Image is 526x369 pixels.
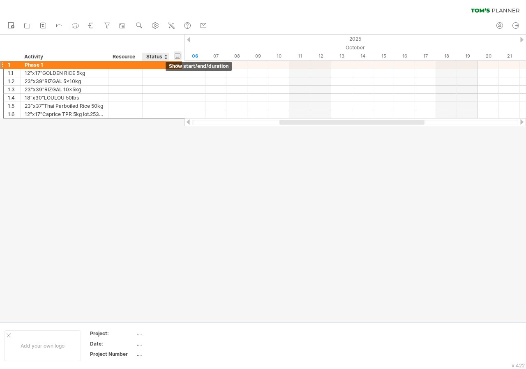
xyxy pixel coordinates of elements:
div: 23"x39"RIZGAL 10x5kg [25,86,104,93]
div: Thursday, 9 October 2025 [247,52,268,60]
span: show start/end/duration [169,63,228,69]
div: Date: [90,340,135,347]
div: .... [137,340,206,347]
div: Phase 1 [25,61,104,69]
div: 1.4 [8,94,20,102]
div: Friday, 10 October 2025 [268,52,289,60]
div: Monday, 13 October 2025 [331,52,352,60]
div: Resource [113,53,138,61]
div: 1.6 [8,110,20,118]
div: Wednesday, 8 October 2025 [226,52,247,60]
div: 23"x39"RIZGAL 5x10kg [25,77,104,85]
div: Project Number [90,350,135,357]
div: Project: [90,330,135,337]
div: Monday, 20 October 2025 [478,52,499,60]
div: Add your own logo [4,330,81,361]
div: Tuesday, 7 October 2025 [205,52,226,60]
div: 1.1 [8,69,20,77]
div: .... [137,350,206,357]
div: Sunday, 12 October 2025 [310,52,331,60]
div: 12"x17"Caprice TPR 5kg lot.25318 [25,110,104,118]
div: Friday, 17 October 2025 [415,52,436,60]
div: 1.5 [8,102,20,110]
div: Tuesday, 14 October 2025 [352,52,373,60]
div: Status [146,53,164,61]
div: Monday, 6 October 2025 [185,52,205,60]
div: 23"x37"Thai Parboiled Rice 50kg [25,102,104,110]
div: Saturday, 11 October 2025 [289,52,310,60]
div: Activity [24,53,104,61]
div: v 422 [512,362,525,369]
div: Saturday, 18 October 2025 [436,52,457,60]
div: 1.3 [8,86,20,93]
div: 1.2 [8,77,20,85]
div: .... [137,330,206,337]
div: 18"x30"LOULOU 50lbs [25,94,104,102]
div: Wednesday, 15 October 2025 [373,52,394,60]
div: Thursday, 16 October 2025 [394,52,415,60]
div: Tuesday, 21 October 2025 [499,52,520,60]
div: Sunday, 19 October 2025 [457,52,478,60]
div: 1 [8,61,20,69]
div: 12"x17"GOLDEN RICE 5kg [25,69,104,77]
